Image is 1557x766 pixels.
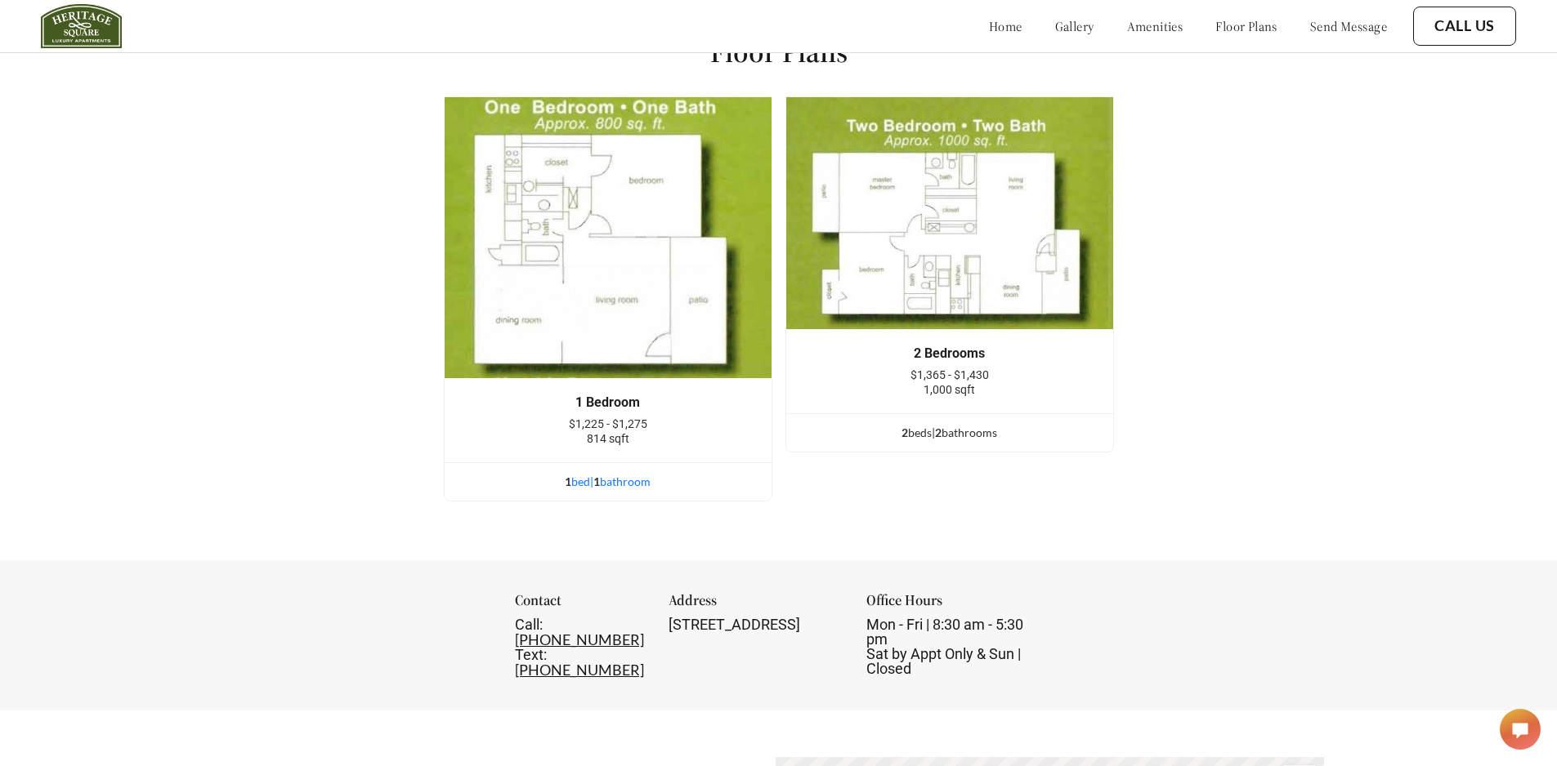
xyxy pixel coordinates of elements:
div: Office Hours [866,593,1042,617]
a: home [989,18,1022,34]
a: Call Us [1434,17,1495,35]
img: example [444,96,772,379]
a: [PHONE_NUMBER] [515,661,644,679]
span: 2 [902,425,908,439]
a: amenities [1127,18,1183,34]
div: 1 Bedroom [469,395,747,410]
a: send message [1310,18,1387,34]
div: bed s | bathroom s [786,424,1113,442]
span: Text: [515,646,547,663]
img: heritage_square_logo.jpg [41,4,122,48]
a: [PHONE_NUMBER] [515,630,644,648]
span: 1,000 sqft [924,383,975,396]
div: [STREET_ADDRESS] [669,617,844,632]
div: bed | bathroom [445,473,772,491]
span: 1 [565,474,571,488]
div: Contact [515,593,647,617]
span: 2 [935,425,942,439]
span: Call: [515,616,543,633]
div: 2 Bedrooms [811,346,1089,361]
h1: Floor Plans [710,33,848,70]
img: example [785,96,1114,330]
div: Mon - Fri | 8:30 am - 5:30 pm [866,617,1042,676]
span: $1,365 - $1,430 [910,368,989,381]
div: Address [669,593,844,617]
span: $1,225 - $1,275 [569,417,647,430]
span: 814 sqft [587,432,629,445]
button: Call Us [1413,7,1516,46]
a: gallery [1055,18,1094,34]
a: floor plans [1215,18,1277,34]
span: 1 [593,474,600,488]
span: Sat by Appt Only & Sun | Closed [866,645,1021,677]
